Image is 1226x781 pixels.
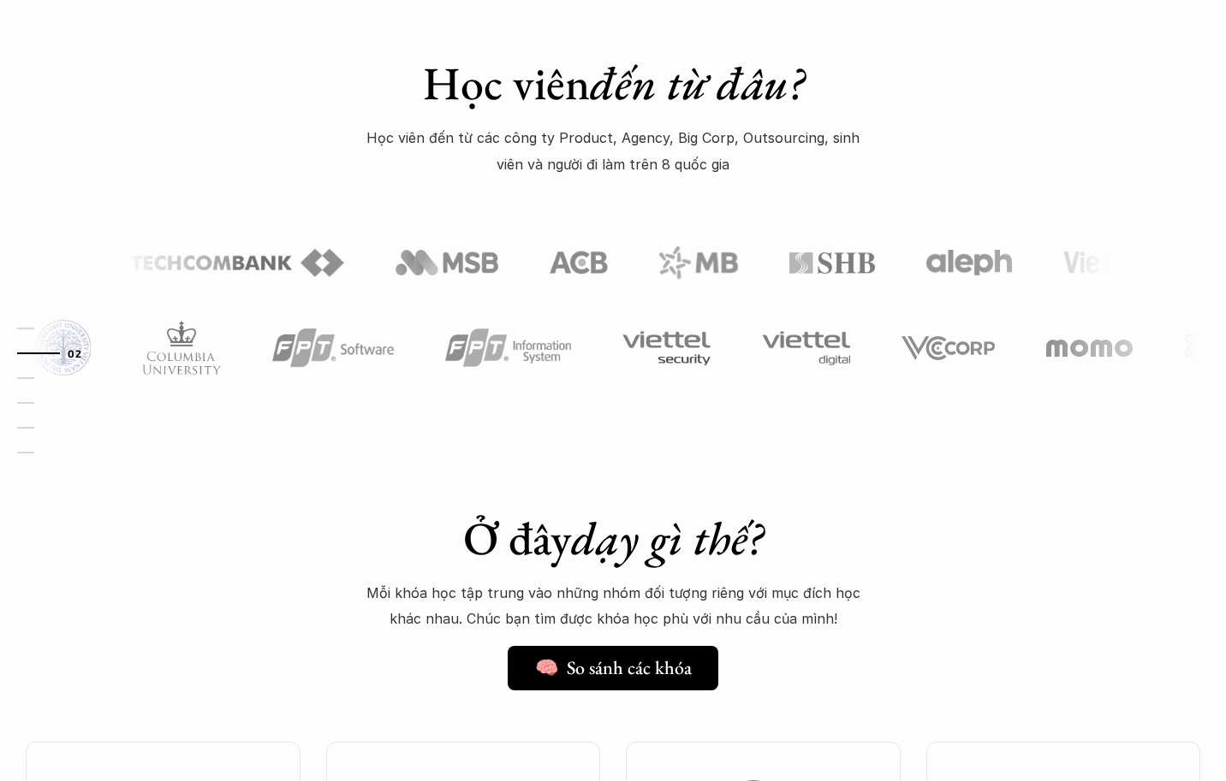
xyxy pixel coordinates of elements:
[535,657,692,679] h5: 🧠 So sánh các khóa
[571,508,763,568] em: dạy gì thế?
[590,53,804,113] em: đến từ đâu?
[356,580,870,632] p: Mỗi khóa học tập trung vào những nhóm đối tượng riêng với mục đích học khác nhau. Chúc bạn tìm đư...
[508,646,718,690] a: 🧠 So sánh các khóa
[68,347,81,359] strong: 02
[17,343,98,364] a: 02
[313,56,913,111] h1: Học viên
[313,511,913,566] h1: Ở đây
[356,125,870,177] p: Học viên đến từ các công ty Product, Agency, Big Corp, Outsourcing, sinh viên và người đi làm trê...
